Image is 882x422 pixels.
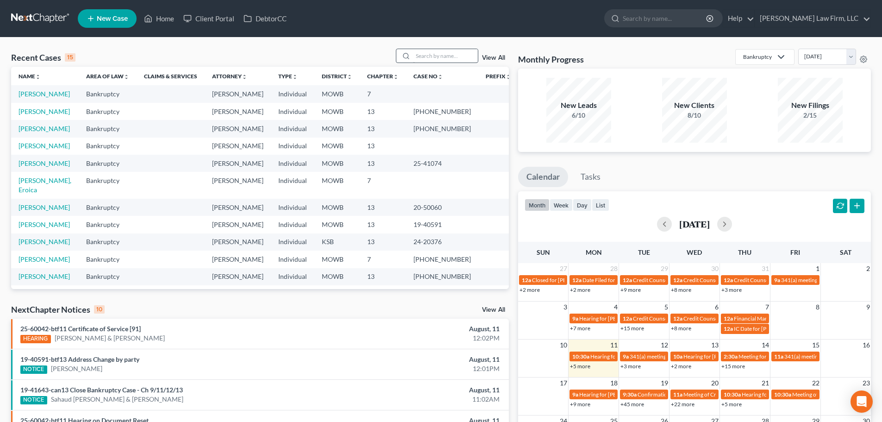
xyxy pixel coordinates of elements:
[764,302,770,313] span: 7
[205,172,271,198] td: [PERSON_NAME]
[774,277,780,283] span: 9a
[724,391,741,398] span: 10:30a
[314,199,360,216] td: MOWB
[314,285,360,302] td: MOWB
[671,325,691,332] a: +8 more
[638,248,650,256] span: Tue
[761,263,770,274] span: 31
[406,155,478,172] td: 25-41074
[124,74,129,80] i: unfold_more
[205,251,271,268] td: [PERSON_NAME]
[205,285,271,302] td: [PERSON_NAME]
[781,277,870,283] span: 341(a) meeting for [PERSON_NAME]
[579,391,651,398] span: Hearing for [PERSON_NAME]
[239,10,291,27] a: DebtorCC
[11,52,75,63] div: Recent Cases
[840,248,851,256] span: Sat
[671,363,691,370] a: +2 more
[790,248,800,256] span: Fri
[360,251,406,268] td: 7
[19,176,71,194] a: [PERSON_NAME], Eroica
[314,268,360,285] td: MOWB
[314,216,360,233] td: MOWB
[51,364,102,373] a: [PERSON_NAME]
[563,302,568,313] span: 3
[79,138,137,155] td: Bankruptcy
[721,363,745,370] a: +15 more
[559,340,568,351] span: 10
[271,285,314,302] td: Individual
[679,219,710,229] h2: [DATE]
[815,263,820,274] span: 1
[79,103,137,120] td: Bankruptcy
[671,286,691,293] a: +8 more
[406,285,478,302] td: [PHONE_NUMBER]
[623,277,632,283] span: 12a
[346,324,500,334] div: August, 11
[630,353,719,360] span: 341(a) meeting for [PERSON_NAME]
[205,155,271,172] td: [PERSON_NAME]
[79,251,137,268] td: Bankruptcy
[673,391,682,398] span: 11a
[710,263,719,274] span: 30
[519,286,540,293] a: +2 more
[19,73,41,80] a: Nameunfold_more
[79,155,137,172] td: Bankruptcy
[721,401,742,408] a: +5 more
[314,138,360,155] td: MOWB
[784,353,882,360] span: 341(a) meeting for [PERSON_NAME], III
[862,340,871,351] span: 16
[360,285,406,302] td: 13
[724,315,733,322] span: 12a
[742,391,821,398] span: Hearing for Priority Logistics Inc.
[714,302,719,313] span: 6
[413,49,478,63] input: Search by name...
[673,353,682,360] span: 10a
[314,233,360,251] td: KSB
[559,378,568,389] span: 17
[660,340,669,351] span: 12
[572,391,578,398] span: 9a
[271,155,314,172] td: Individual
[139,10,179,27] a: Home
[271,172,314,198] td: Individual
[406,216,478,233] td: 19-40591
[360,85,406,102] td: 7
[546,111,611,120] div: 6/10
[19,255,70,263] a: [PERSON_NAME]
[623,315,632,322] span: 12a
[205,120,271,137] td: [PERSON_NAME]
[360,172,406,198] td: 7
[94,305,105,314] div: 10
[360,216,406,233] td: 13
[19,203,70,211] a: [PERSON_NAME]
[537,248,550,256] span: Sun
[79,233,137,251] td: Bankruptcy
[620,286,641,293] a: +9 more
[360,233,406,251] td: 13
[865,263,871,274] span: 2
[205,216,271,233] td: [PERSON_NAME]
[673,277,682,283] span: 12a
[179,10,239,27] a: Client Portal
[19,125,70,132] a: [PERSON_NAME]
[738,248,751,256] span: Thu
[205,199,271,216] td: [PERSON_NAME]
[620,325,644,332] a: +15 more
[406,268,478,285] td: [PHONE_NUMBER]
[671,401,694,408] a: +22 more
[570,401,590,408] a: +9 more
[518,54,584,65] h3: Monthly Progress
[506,74,511,80] i: unfold_more
[609,378,619,389] span: 18
[86,73,129,80] a: Area of Lawunfold_more
[774,353,783,360] span: 11a
[314,172,360,198] td: MOWB
[51,395,183,404] a: Sahaud [PERSON_NAME] & [PERSON_NAME]
[811,378,820,389] span: 22
[406,103,478,120] td: [PHONE_NUMBER]
[205,103,271,120] td: [PERSON_NAME]
[346,364,500,373] div: 12:01PM
[761,378,770,389] span: 21
[271,138,314,155] td: Individual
